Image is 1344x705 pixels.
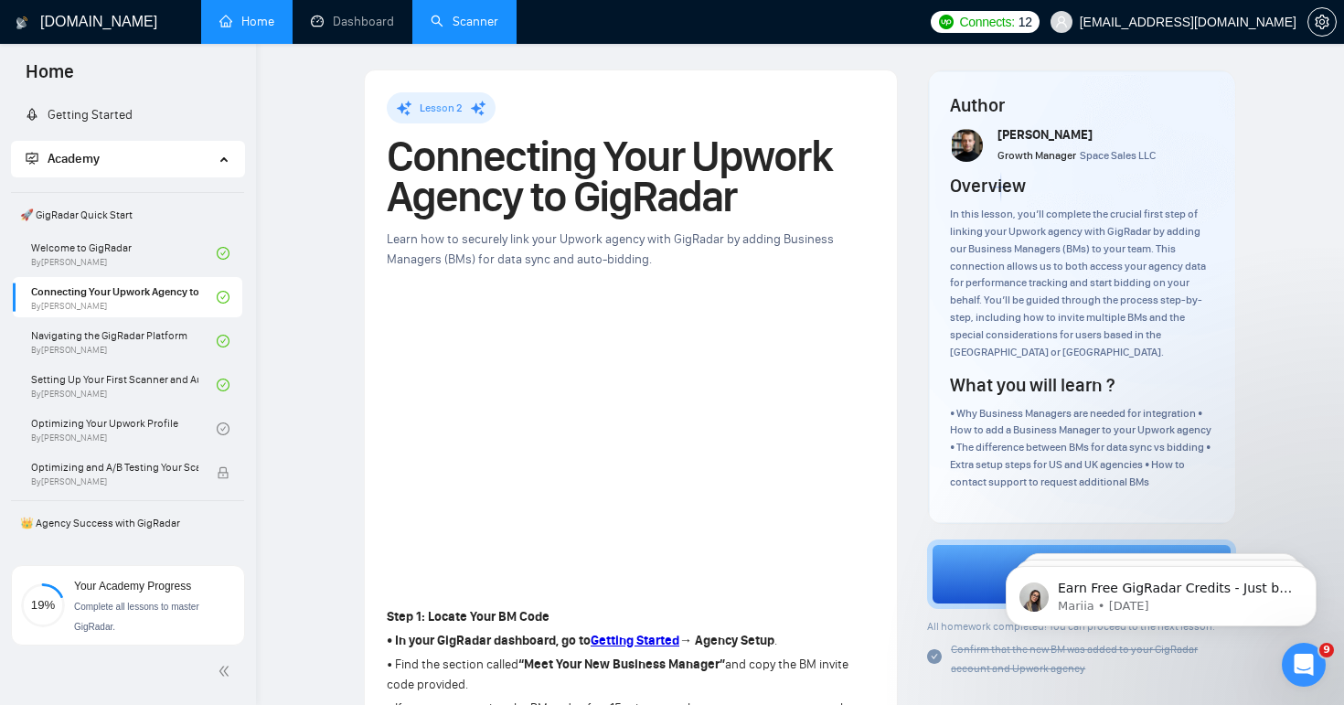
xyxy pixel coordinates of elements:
span: Optimizing and A/B Testing Your Scanner for Better Results [31,458,198,476]
img: upwork-logo.png [939,15,954,29]
span: 12 [1019,12,1032,32]
a: rocketGetting Started [26,107,133,123]
span: check-circle [217,379,229,391]
span: user [1055,16,1068,28]
span: 19% [21,599,65,611]
p: . [387,631,875,651]
button: Next [927,539,1236,609]
span: By [PERSON_NAME] [31,476,198,487]
span: [PERSON_NAME] [997,127,1093,143]
a: homeHome [219,14,274,29]
span: Your Academy Progress [74,580,191,593]
div: In this lesson, you’ll complete the crucial first step of linking your Upwork agency with GigRada... [950,206,1213,361]
h4: Overview [950,173,1026,198]
img: logo [16,8,28,37]
a: Connecting Your Upwork Agency to GigRadarBy[PERSON_NAME] [31,277,217,317]
p: • Find the section called and copy the BM invite code provided. [387,655,875,695]
span: check-circle [217,247,229,260]
strong: → Agency Setup [679,633,774,648]
span: check-circle [927,649,942,664]
span: fund-projection-screen [26,152,38,165]
h4: What you will learn ? [950,372,1115,398]
h4: Author [950,92,1213,118]
span: Space Sales LLC [1080,149,1156,162]
a: setting [1307,15,1337,29]
button: setting [1307,7,1337,37]
iframe: Intercom live chat [1282,643,1326,687]
span: Connects: [959,12,1014,32]
span: Home [11,59,89,97]
span: All homework completed! You can proceed to the next lesson: [927,620,1215,633]
span: 🚀 GigRadar Quick Start [13,197,242,233]
a: searchScanner [431,14,498,29]
strong: Step 1: Locate Your BM Code [387,609,549,625]
iframe: Intercom notifications message [978,528,1344,656]
a: dashboardDashboard [311,14,394,29]
img: vlad-t.jpg [952,129,985,162]
span: Learn how to securely link your Upwork agency with GigRadar by adding Business Managers (BMs) for... [387,231,834,267]
strong: • In your GigRadar dashboard, go to [387,633,591,648]
span: Lesson 2 [420,101,463,114]
span: Growth Manager [997,149,1076,162]
a: Welcome to GigRadarBy[PERSON_NAME] [31,233,217,273]
span: check-circle [217,335,229,347]
span: Academy [48,151,100,166]
li: Getting Started [11,97,244,134]
span: 👑 Agency Success with GigRadar [13,505,242,541]
a: Navigating the GigRadar PlatformBy[PERSON_NAME] [31,321,217,361]
a: Optimizing Your Upwork ProfileBy[PERSON_NAME] [31,409,217,449]
a: Getting Started [591,633,679,648]
a: Setting Up Your First Scanner and Auto-BidderBy[PERSON_NAME] [31,365,217,405]
span: setting [1308,15,1336,29]
span: lock [217,466,229,479]
span: check-circle [217,291,229,304]
span: 9 [1319,643,1334,657]
span: Academy [26,151,100,166]
div: • Why Business Managers are needed for integration • How to add a Business Manager to your Upwork... [950,405,1213,491]
span: double-left [218,662,236,680]
span: check-circle [217,422,229,435]
span: Confirm that the new BM was added to your GigRadar account and Upwork agency [951,643,1198,675]
h1: Connecting Your Upwork Agency to GigRadar [387,136,875,217]
strong: “Meet Your New Business Manager” [518,657,725,672]
span: Complete all lessons to master GigRadar. [74,602,199,632]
